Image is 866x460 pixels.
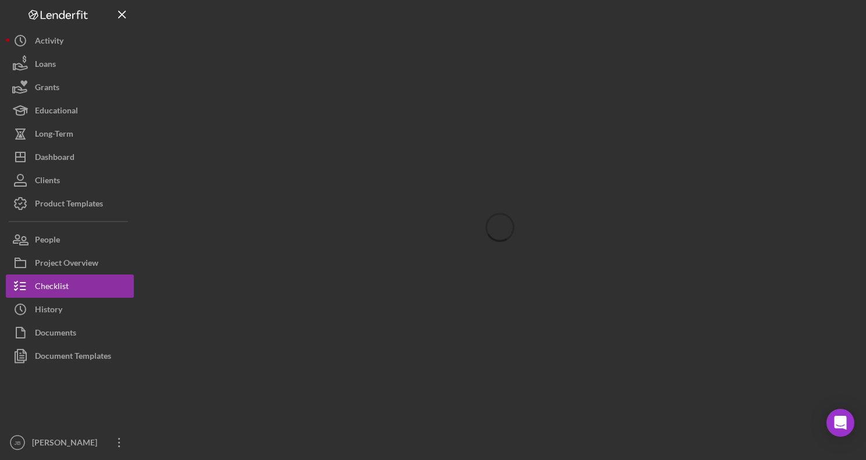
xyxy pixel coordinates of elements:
[6,192,134,215] button: Product Templates
[6,228,134,251] button: People
[35,274,69,301] div: Checklist
[35,192,103,218] div: Product Templates
[6,169,134,192] button: Clients
[14,440,20,446] text: JB
[35,169,60,195] div: Clients
[6,76,134,99] button: Grants
[6,122,134,145] button: Long-Term
[35,321,76,347] div: Documents
[6,298,134,321] button: History
[6,29,134,52] button: Activity
[6,99,134,122] button: Educational
[6,321,134,344] button: Documents
[35,344,111,370] div: Document Templates
[35,228,60,254] div: People
[6,431,134,454] button: JB[PERSON_NAME]
[35,99,78,125] div: Educational
[6,52,134,76] button: Loans
[826,409,854,437] div: Open Intercom Messenger
[35,145,74,172] div: Dashboard
[6,251,134,274] button: Project Overview
[6,274,134,298] button: Checklist
[6,145,134,169] button: Dashboard
[35,76,59,102] div: Grants
[35,122,73,148] div: Long-Term
[29,431,105,457] div: [PERSON_NAME]
[6,344,134,368] button: Document Templates
[35,52,56,79] div: Loans
[35,251,98,277] div: Project Overview
[35,298,62,324] div: History
[35,29,63,55] div: Activity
